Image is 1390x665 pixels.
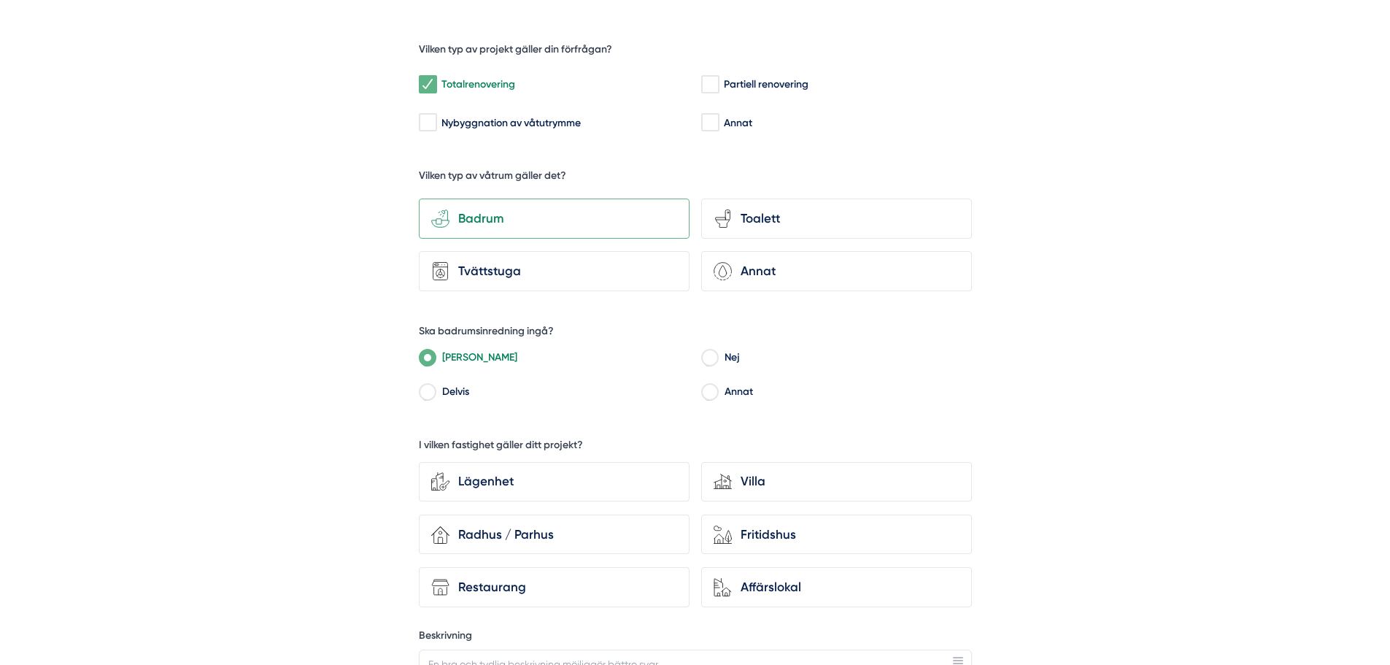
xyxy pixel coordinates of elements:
input: Totalrenovering [419,77,436,92]
label: [PERSON_NAME] [435,348,690,370]
label: Nej [717,348,972,370]
input: Ja [419,353,436,366]
input: Delvis [419,388,436,401]
input: Nej [701,353,718,366]
input: Annat [701,388,718,401]
h5: Vilken typ av våtrum gäller det? [419,169,566,187]
h5: Ska badrumsinredning ingå? [419,324,554,342]
label: Beskrivning [419,629,972,647]
label: Delvis [435,383,690,404]
label: Annat [717,383,972,404]
input: Nybyggnation av våtutrymme [419,115,436,130]
input: Annat [701,115,718,130]
input: Partiell renovering [701,77,718,92]
h5: I vilken fastighet gäller ditt projekt? [419,438,583,456]
h5: Vilken typ av projekt gäller din förfrågan? [419,42,612,61]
